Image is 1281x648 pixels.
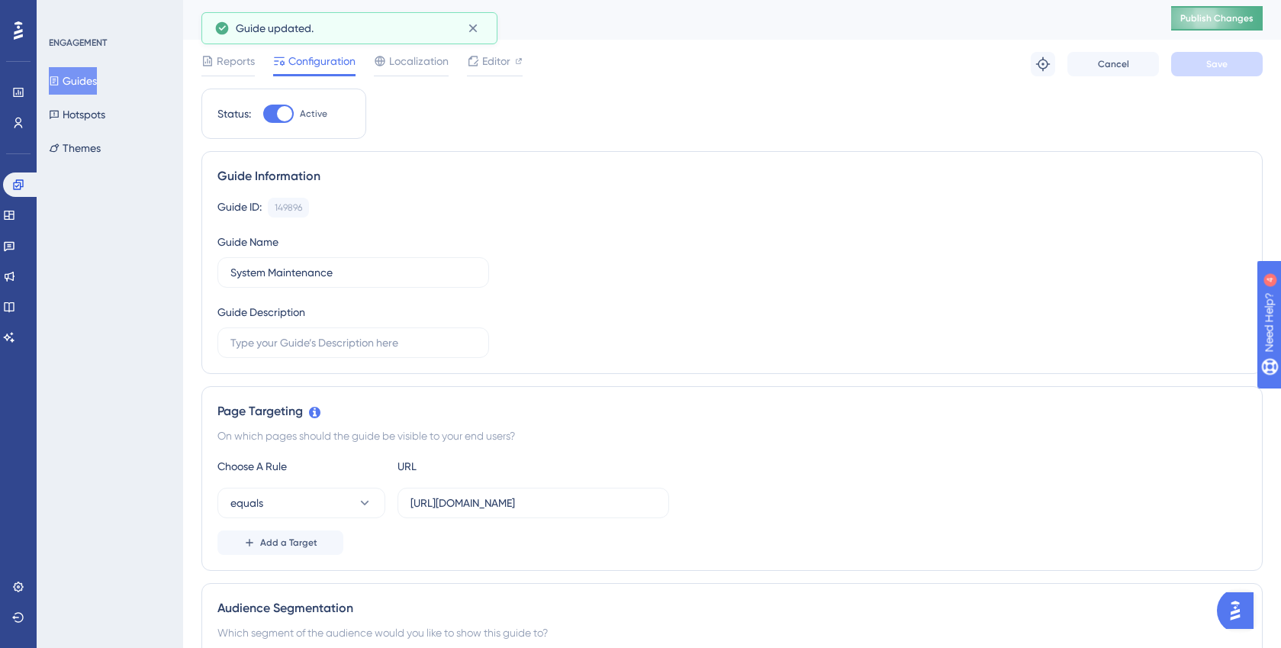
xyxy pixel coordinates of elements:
div: 149896 [275,201,302,214]
div: Audience Segmentation [217,599,1247,617]
input: yourwebsite.com/path [410,495,656,511]
span: Save [1206,58,1228,70]
span: Editor [482,52,510,70]
input: Type your Guide’s Name here [230,264,476,281]
div: Which segment of the audience would you like to show this guide to? [217,624,1247,642]
button: Guides [49,67,97,95]
button: Publish Changes [1171,6,1263,31]
div: Guide ID: [217,198,262,218]
span: equals [230,494,263,512]
span: Localization [389,52,449,70]
span: Add a Target [260,537,317,549]
span: Guide updated. [236,19,314,37]
span: Configuration [288,52,356,70]
button: Save [1171,52,1263,76]
div: 4 [106,8,111,20]
button: equals [217,488,385,518]
div: On which pages should the guide be visible to your end users? [217,427,1247,445]
div: Guide Name [217,233,278,251]
iframe: UserGuiding AI Assistant Launcher [1217,588,1263,633]
button: Themes [49,134,101,162]
div: System Maintenance [201,8,1133,29]
div: Choose A Rule [217,457,385,476]
input: Type your Guide’s Description here [230,334,476,351]
div: URL [397,457,565,476]
span: Reports [217,52,255,70]
div: Status: [217,105,251,123]
button: Add a Target [217,530,343,555]
div: Guide Information [217,167,1247,185]
button: Hotspots [49,101,105,128]
button: Cancel [1067,52,1159,76]
div: Guide Description [217,303,305,321]
span: Cancel [1098,58,1129,70]
span: Need Help? [36,4,95,22]
div: Page Targeting [217,402,1247,421]
div: ENGAGEMENT [49,37,107,49]
span: Publish Changes [1180,12,1254,24]
span: Active [300,108,327,120]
